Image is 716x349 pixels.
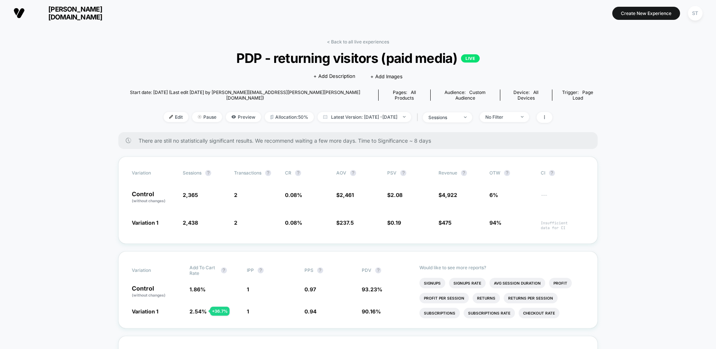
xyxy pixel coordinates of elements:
button: ? [504,170,510,176]
img: calendar [323,115,327,119]
img: rebalance [270,115,273,119]
div: sessions [428,115,458,120]
p: Would like to see more reports? [419,265,585,270]
li: Signups Rate [449,278,486,288]
span: PSV [387,170,397,176]
span: Add To Cart Rate [189,265,217,276]
span: 6% [489,192,498,198]
img: end [464,116,467,118]
span: all products [395,89,416,101]
span: 237.5 [340,219,354,226]
span: Variation [132,265,173,276]
img: edit [169,115,173,119]
span: Variation [132,170,173,176]
span: OTW [489,170,531,176]
li: Profit [549,278,572,288]
li: Signups [419,278,445,288]
span: $ [439,219,452,226]
li: Returns [473,293,500,303]
span: 4,922 [442,192,457,198]
span: Start date: [DATE] (Last edit [DATE] by [PERSON_NAME][EMAIL_ADDRESS][PERSON_NAME][PERSON_NAME][DO... [118,89,371,101]
span: + Add Images [370,73,403,79]
button: ? [295,170,301,176]
span: 2.08 [391,192,403,198]
span: Variation 1 [132,308,158,315]
span: $ [387,219,401,226]
span: Custom Audience [455,89,486,101]
span: 2,461 [340,192,354,198]
div: ST [688,6,703,21]
span: Preview [226,112,261,122]
span: There are still no statistically significant results. We recommend waiting a few more days . Time... [139,137,583,144]
button: ? [350,170,356,176]
li: Avg Session Duration [489,278,545,288]
span: all devices [518,89,539,101]
span: PPS [304,267,313,273]
span: PDP - returning visitors (paid media) [142,50,574,66]
p: LIVE [461,54,480,63]
span: Device: [500,89,552,101]
img: end [403,116,406,118]
span: $ [439,192,457,198]
button: ? [400,170,406,176]
img: end [198,115,201,119]
img: Visually logo [13,7,25,19]
span: Insufficient data for CI [541,221,584,230]
span: Transactions [234,170,261,176]
button: ? [221,267,227,273]
span: 2,438 [183,219,198,226]
span: 0.08 % [285,219,302,226]
span: 1.86 % [189,286,206,292]
span: $ [387,192,403,198]
span: $ [336,219,354,226]
div: + 36.7 % [210,307,230,316]
span: 475 [442,219,452,226]
li: Subscriptions [419,308,460,318]
span: 0.97 [304,286,316,292]
span: Allocation: 50% [265,112,314,122]
span: 2.54 % [189,308,207,315]
span: 1 [247,308,249,315]
span: Page Load [573,89,594,101]
span: AOV [336,170,346,176]
span: Sessions [183,170,201,176]
span: PDV [362,267,371,273]
button: ? [375,267,381,273]
span: 94% [489,219,501,226]
span: Edit [164,112,188,122]
p: Control [132,191,175,204]
span: 0.94 [304,308,316,315]
span: IPP [247,267,254,273]
li: Subscriptions Rate [464,308,515,318]
span: 2 [234,192,237,198]
span: --- [541,193,584,204]
span: Variation 1 [132,219,158,226]
div: Trigger: [558,89,598,101]
span: 93.23 % [362,286,382,292]
span: 0.19 [391,219,401,226]
img: end [521,116,524,118]
span: 0.08 % [285,192,302,198]
button: ? [265,170,271,176]
button: ? [317,267,323,273]
button: ? [461,170,467,176]
button: ? [205,170,211,176]
p: Control [132,285,182,298]
span: Latest Version: [DATE] - [DATE] [318,112,411,122]
span: CI [541,170,582,176]
button: ? [258,267,264,273]
span: 2,365 [183,192,198,198]
li: Checkout Rate [519,308,559,318]
span: CR [285,170,291,176]
span: [PERSON_NAME][DOMAIN_NAME] [30,5,120,21]
span: | [415,112,423,123]
li: Returns Per Session [504,293,558,303]
div: No Filter [485,114,515,120]
button: Create New Experience [612,7,680,20]
span: + Add Description [313,73,355,80]
button: ? [549,170,555,176]
span: (without changes) [132,293,166,297]
li: Profit Per Session [419,293,469,303]
a: < Back to all live experiences [327,39,389,45]
span: $ [336,192,354,198]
